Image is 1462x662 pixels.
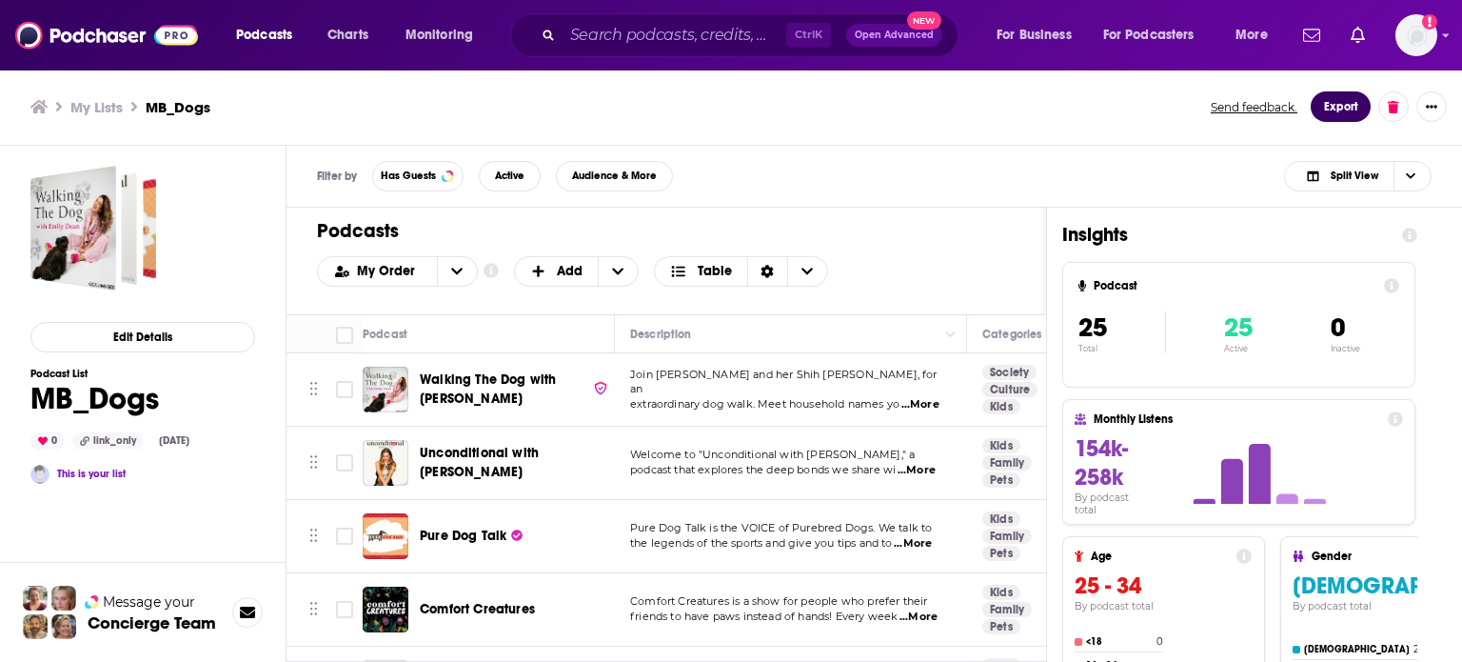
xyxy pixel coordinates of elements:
[23,614,48,639] img: Jon Profile
[982,382,1037,397] a: Culture
[307,595,320,624] button: Move
[23,586,48,611] img: Sydney Profile
[307,449,320,477] button: Move
[630,448,915,461] span: Welcome to "Unconditional with [PERSON_NAME]," a
[514,256,640,287] button: + Add
[1395,14,1437,56] img: User Profile
[336,381,353,398] span: Toggle select row
[1331,171,1378,181] span: Split View
[1413,643,1425,655] h4: 23
[1224,311,1253,344] span: 25
[1091,20,1222,50] button: open menu
[982,529,1032,544] a: Family
[563,20,786,50] input: Search podcasts, credits, & more...
[437,257,477,286] button: open menu
[1078,344,1165,353] p: Total
[405,22,473,49] span: Monitoring
[30,465,49,484] img: Madeleine
[1156,635,1163,648] h4: 0
[1094,279,1376,292] h4: Podcast
[1086,636,1153,648] h4: <18
[1094,412,1379,426] h4: Monthly Listens
[420,600,535,619] a: Comfort Creatures
[907,11,941,30] span: New
[894,536,932,552] span: ...More
[70,98,123,116] a: My Lists
[372,161,464,191] button: Has Guests
[1205,99,1303,115] button: Send feedback.
[982,585,1020,600] a: Kids
[236,22,292,49] span: Podcasts
[1343,19,1373,51] a: Show notifications dropdown
[982,619,1020,634] a: Pets
[420,371,608,409] a: Walking The Dog with [PERSON_NAME]
[363,440,408,486] img: Unconditional with Maggie Lawson
[898,463,936,478] span: ...More
[336,528,353,545] span: Toggle select row
[420,527,523,546] a: Pure Dog Talk
[479,161,541,191] button: Active
[51,586,76,611] img: Jules Profile
[103,592,195,612] span: Message your
[982,546,1020,561] a: Pets
[420,445,539,480] span: Unconditional with [PERSON_NAME]
[901,397,939,412] span: ...More
[1395,14,1437,56] button: Show profile menu
[1331,344,1360,353] p: Inactive
[939,324,962,347] button: Column Actions
[30,166,156,291] a: MB_Dogs
[420,371,556,407] span: Walking The Dog with [PERSON_NAME]
[30,432,65,450] div: 0
[630,368,938,396] span: Join [PERSON_NAME] and her Shih [PERSON_NAME], for an
[1422,14,1437,30] svg: Add a profile image
[317,256,478,287] h2: Choose List sort
[1224,344,1253,353] p: Active
[1078,311,1107,344] span: 25
[363,513,408,559] img: Pure Dog Talk
[982,438,1020,453] a: Kids
[997,22,1072,49] span: For Business
[1103,22,1195,49] span: For Podcasters
[982,365,1037,380] a: Society
[317,170,357,183] h3: Filter by
[1295,19,1328,51] a: Show notifications dropdown
[30,368,197,380] h3: Podcast List
[420,528,506,544] span: Pure Dog Talk
[630,536,893,550] span: the legends of the sports and give you tips and to
[30,380,197,417] h1: MB_Dogs
[357,265,422,278] span: My Order
[786,23,831,48] span: Ctrl K
[630,610,898,623] span: friends to have paws instead of hands! Every week
[593,380,608,396] img: verified Badge
[307,375,320,404] button: Move
[381,171,436,181] span: Has Guests
[846,24,942,47] button: Open AdvancedNew
[747,257,787,286] div: Sort Direction
[1331,311,1345,344] span: 0
[982,512,1020,527] a: Kids
[315,20,380,50] a: Charts
[654,256,828,287] button: Choose View
[1284,161,1432,191] h2: Choose View
[557,265,583,278] span: Add
[363,587,408,632] a: Comfort Creatures
[1091,550,1229,563] h4: Age
[363,367,408,412] img: Walking The Dog with Emily Dean
[327,22,368,49] span: Charts
[318,265,437,278] button: open menu
[15,17,198,53] a: Podchaser - Follow, Share and Rate Podcasts
[698,265,732,278] span: Table
[1311,91,1371,122] button: Export
[392,20,498,50] button: open menu
[982,399,1020,414] a: Kids
[420,444,608,482] a: Unconditional with [PERSON_NAME]
[572,171,657,181] span: Audience & More
[1075,434,1128,491] span: 154k-258k
[1304,644,1410,655] h4: [DEMOGRAPHIC_DATA]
